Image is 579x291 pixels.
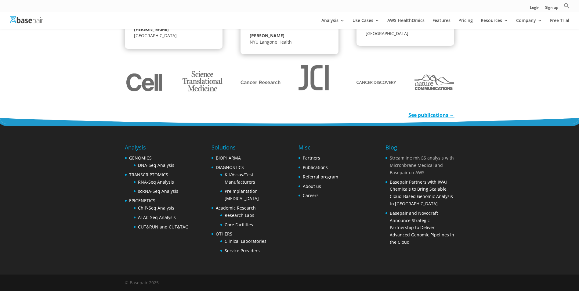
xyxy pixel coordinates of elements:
[138,214,176,220] a: ATAC-Seq Analysis
[134,26,213,32] span: [PERSON_NAME]
[225,188,259,201] a: Preimplantation [MEDICAL_DATA]
[134,33,177,38] span: [GEOGRAPHIC_DATA]
[564,3,570,12] a: Search Icon Link
[387,18,425,29] a: AWS HealthOmics
[564,3,570,9] svg: Search
[303,174,338,180] a: Referral program
[366,31,408,36] span: [GEOGRAPHIC_DATA]
[129,172,168,178] a: TRANSCRIPTOMICS
[129,198,155,203] a: EPIGENETICS
[138,224,188,230] a: CUT&RUN and CUT&TAG
[303,164,328,170] a: Publications
[299,143,338,154] h4: Misc
[390,155,454,175] a: Streamline mNGS analysis with Micronbrane Medical and Basepair on AWS
[250,32,329,39] span: [PERSON_NAME]
[125,143,188,154] h4: Analysis
[530,6,540,12] a: Login
[481,18,508,29] a: Resources
[125,279,159,289] div: © Basepair 2025
[408,112,454,118] a: See publications →
[225,172,255,185] a: Kit/Assay/Test Manufacturers
[303,183,321,189] a: About us
[225,238,266,244] a: Clinical Laboratories
[216,164,244,170] a: DIAGNOSTICS
[390,210,454,245] a: Basepair and Novocraft Announce Strategic Partnership to Deliver Advanced Genomic Pipelines in th...
[548,260,572,284] iframe: Drift Widget Chat Controller
[225,212,254,218] a: Research Labs
[216,155,241,161] a: BIOPHARMA
[432,18,451,29] a: Features
[390,179,453,207] a: Basepair Partners with IWAI Chemicals to Bring Scalable, Cloud-Based Genomic Analysis to [GEOGRAP...
[216,205,256,211] a: Academic Research
[129,155,152,161] a: GENOMICS
[138,179,174,185] a: RNA-Seq Analysis
[250,39,292,45] span: NYU Langone Health
[138,162,174,168] a: DNA-Seq Analysis
[545,6,558,12] a: Sign up
[321,18,345,29] a: Analysis
[550,18,569,29] a: Free Trial
[516,18,542,29] a: Company
[303,192,319,198] a: Careers
[138,188,178,194] a: scRNA-Seq Analysis
[225,222,253,228] a: Core Facilities
[385,143,454,154] h4: Blog
[303,155,320,161] a: Partners
[225,248,260,253] a: Service Providers
[353,18,379,29] a: Use Cases
[10,16,43,25] img: Basepair
[212,143,280,154] h4: Solutions
[216,231,232,237] a: OTHERS
[458,18,473,29] a: Pricing
[138,205,174,211] a: ChIP-Seq Analysis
